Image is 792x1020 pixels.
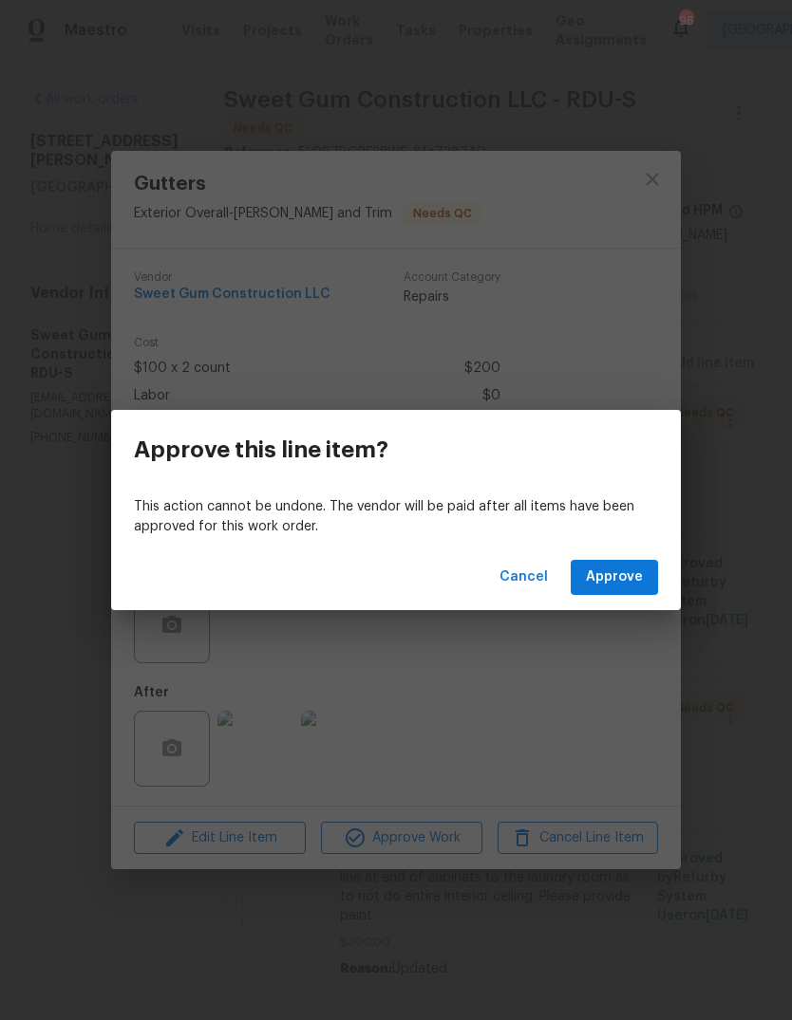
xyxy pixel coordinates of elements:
[134,497,658,537] p: This action cannot be undone. The vendor will be paid after all items have been approved for this...
[500,566,548,589] span: Cancel
[492,560,556,595] button: Cancel
[134,436,388,463] h3: Approve this line item?
[586,566,643,589] span: Approve
[571,560,658,595] button: Approve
